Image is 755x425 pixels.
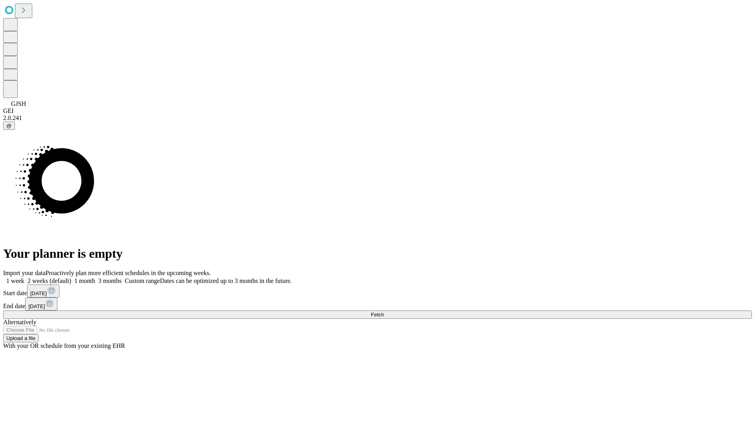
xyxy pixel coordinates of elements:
button: Fetch [3,310,752,319]
span: 1 month [74,277,95,284]
span: With your OR schedule from your existing EHR [3,342,125,349]
h1: Your planner is empty [3,246,752,261]
span: GJSH [11,100,26,107]
button: [DATE] [25,297,57,310]
button: Upload a file [3,334,39,342]
span: 2 weeks (default) [28,277,71,284]
span: [DATE] [28,303,45,309]
span: [DATE] [30,290,47,296]
span: Import your data [3,270,46,276]
span: Dates can be optimized up to 3 months in the future. [160,277,292,284]
span: @ [6,123,12,129]
span: Alternatively [3,319,36,325]
button: @ [3,122,15,130]
button: [DATE] [27,285,59,297]
span: Fetch [371,312,384,318]
div: 2.0.241 [3,115,752,122]
span: Proactively plan more efficient schedules in the upcoming weeks. [46,270,211,276]
span: Custom range [125,277,160,284]
div: End date [3,297,752,310]
div: Start date [3,285,752,297]
span: 1 week [6,277,24,284]
span: 3 months [98,277,122,284]
div: GEI [3,107,752,115]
